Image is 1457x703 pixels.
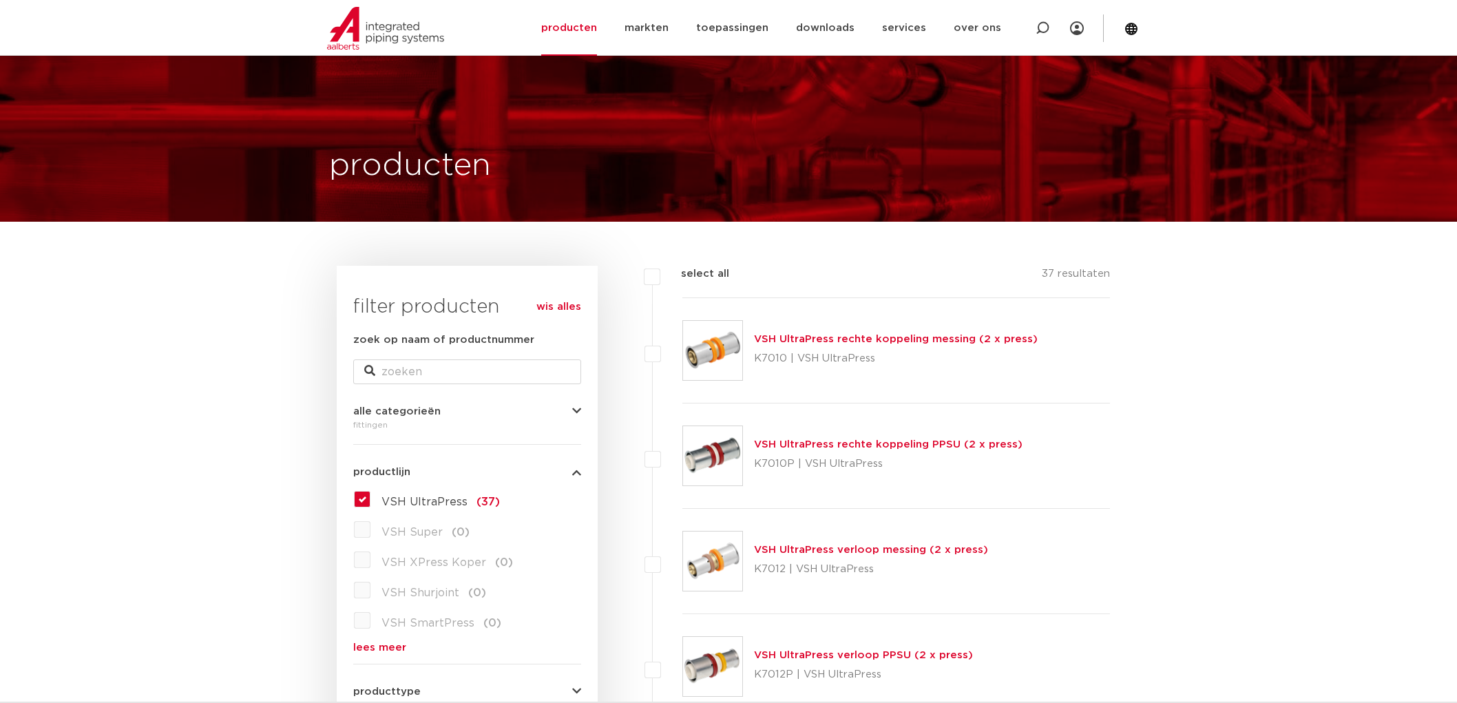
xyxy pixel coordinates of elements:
[468,587,486,598] span: (0)
[381,527,443,538] span: VSH Super
[754,650,973,660] a: VSH UltraPress verloop PPSU (2 x press)
[381,557,486,568] span: VSH XPress Koper
[353,359,581,384] input: zoeken
[353,406,441,417] span: alle categorieën
[536,299,581,315] a: wis alles
[660,266,729,282] label: select all
[353,686,581,697] button: producttype
[754,453,1023,475] p: K7010P | VSH UltraPress
[353,293,581,321] h3: filter producten
[754,348,1038,370] p: K7010 | VSH UltraPress
[754,334,1038,344] a: VSH UltraPress rechte koppeling messing (2 x press)
[381,496,468,507] span: VSH UltraPress
[353,467,410,477] span: productlijn
[1042,266,1110,287] p: 37 resultaten
[476,496,500,507] span: (37)
[483,618,501,629] span: (0)
[754,558,988,580] p: K7012 | VSH UltraPress
[353,406,581,417] button: alle categorieën
[452,527,470,538] span: (0)
[329,144,491,188] h1: producten
[683,321,742,380] img: Thumbnail for VSH UltraPress rechte koppeling messing (2 x press)
[381,587,459,598] span: VSH Shurjoint
[353,642,581,653] a: lees meer
[683,426,742,485] img: Thumbnail for VSH UltraPress rechte koppeling PPSU (2 x press)
[353,417,581,433] div: fittingen
[683,532,742,591] img: Thumbnail for VSH UltraPress verloop messing (2 x press)
[495,557,513,568] span: (0)
[754,439,1023,450] a: VSH UltraPress rechte koppeling PPSU (2 x press)
[353,467,581,477] button: productlijn
[353,332,534,348] label: zoek op naam of productnummer
[683,637,742,696] img: Thumbnail for VSH UltraPress verloop PPSU (2 x press)
[754,545,988,555] a: VSH UltraPress verloop messing (2 x press)
[353,686,421,697] span: producttype
[754,664,973,686] p: K7012P | VSH UltraPress
[381,618,474,629] span: VSH SmartPress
